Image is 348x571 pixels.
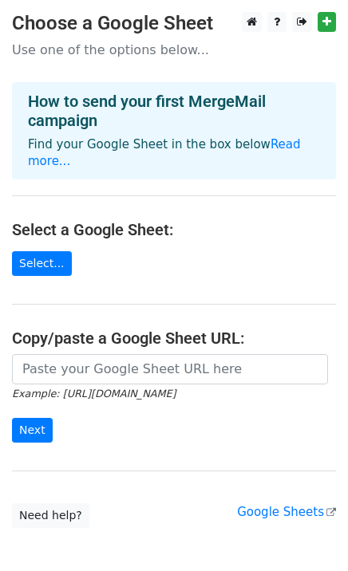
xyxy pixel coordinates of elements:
[12,251,72,276] a: Select...
[28,136,320,170] p: Find your Google Sheet in the box below
[12,503,89,528] a: Need help?
[12,388,176,400] small: Example: [URL][DOMAIN_NAME]
[12,41,336,58] p: Use one of the options below...
[12,12,336,35] h3: Choose a Google Sheet
[28,137,301,168] a: Read more...
[12,329,336,348] h4: Copy/paste a Google Sheet URL:
[12,220,336,239] h4: Select a Google Sheet:
[12,354,328,384] input: Paste your Google Sheet URL here
[28,92,320,130] h4: How to send your first MergeMail campaign
[12,418,53,443] input: Next
[237,505,336,519] a: Google Sheets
